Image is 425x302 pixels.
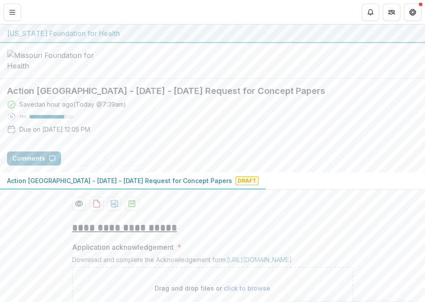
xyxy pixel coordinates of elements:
p: Action [GEOGRAPHIC_DATA] - [DATE] - [DATE] Request for Concept Papers [7,176,232,185]
div: Saved an hour ago ( Today @ 7:39am ) [19,100,126,109]
button: download-proposal [90,197,104,211]
p: Drag and drop files or [155,284,270,293]
button: Get Help [404,4,421,21]
img: Missouri Foundation for Health [7,50,95,71]
button: Partners [383,4,400,21]
p: Application acknowledgement [72,242,174,252]
button: Notifications [362,4,379,21]
h2: Action [GEOGRAPHIC_DATA] - [DATE] - [DATE] Request for Concept Papers [7,86,418,96]
button: Preview 8f653e4d-6953-422a-8de2-3f14486a6380-0.pdf [72,197,86,211]
span: click to browse [224,284,270,292]
button: Answer Suggestions [65,151,150,165]
button: Comments [7,151,61,165]
p: 79 % [19,114,26,120]
div: Download and complete the Acknowledgement form: [72,256,353,267]
a: [URL][DOMAIN_NAME] [227,256,292,263]
div: [US_STATE] Foundation for Health [7,28,418,39]
span: Draft [236,176,258,185]
button: download-proposal [125,197,139,211]
button: Toggle Menu [4,4,21,21]
p: Due on [DATE] 12:05 PM [19,125,90,134]
button: download-proposal [107,197,121,211]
